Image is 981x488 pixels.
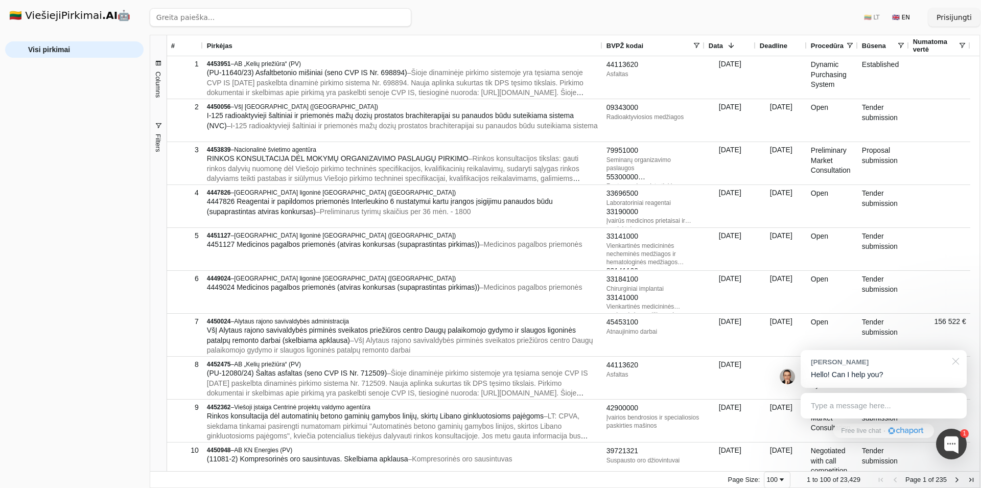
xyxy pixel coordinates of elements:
[606,303,700,311] div: Vienkartinės medicininės necheminės medžiagos ir hematologinės medžiagos
[606,207,700,217] div: 33190000
[154,72,162,98] span: Columns
[207,189,598,197] div: –
[606,189,700,199] div: 33696500
[858,443,909,485] div: Tender submission
[606,103,700,113] div: 09343000
[606,172,700,182] div: 55300000
[606,370,700,379] div: Asfaltas
[227,122,598,130] span: – I-125 radioaktyvieji šaltiniai ir priemonės mažų dozių prostatos brachiterapijai su panaudos bū...
[234,404,370,411] span: Viešoji įstaiga Centrinė projektų valdymo agentūra
[807,228,858,270] div: Open
[877,476,885,484] div: First Page
[923,476,926,483] span: 1
[606,146,700,156] div: 79951000
[807,400,858,442] div: Preliminary Market Consultation
[909,314,970,356] div: 156 522 €
[756,228,807,270] div: [DATE]
[207,275,231,282] span: 4449024
[606,156,700,172] div: Seminarų organizavimo paslaugos
[207,360,598,368] div: –
[811,42,844,50] span: Procedūra
[207,318,231,325] span: 4450024
[705,228,756,270] div: [DATE]
[913,38,958,53] span: Numatoma vertė
[606,328,700,336] div: Atnaujinimo darbai
[858,99,909,142] div: Tender submission
[705,357,756,399] div: [DATE]
[207,336,593,355] span: – VšĮ Alytaus rajono savivaldybės pirminės sveikatos priežiūros centro Daugų palaikomojo gydymo i...
[801,393,967,419] div: Type a message here...
[171,42,175,50] span: #
[807,185,858,227] div: Open
[606,413,700,430] div: Įvairios bendrosios ir specialiosios paskirties mašinos
[891,476,899,484] div: Previous Page
[207,68,583,117] span: – Šioje dinaminėje pirkimo sistemoje yra tęsiama senoje CVP IS [DATE] paskelbta dinaminė pirkimo ...
[207,404,231,411] span: 4452362
[234,318,349,325] span: Alytaus rajono savivaldybės administracija
[207,240,480,248] span: 4451127 Medicinos pagalbos priemonės (atviras konkursas (supaprastintas pirkimas))
[807,314,858,356] div: Open
[207,317,598,326] div: –
[207,60,231,67] span: 4453951
[207,111,574,130] span: I-125 radioaktyvieji šaltiniai ir priemonės mažų dozių prostatos brachiterapijai su panaudos būdu...
[883,426,885,436] div: ·
[171,185,199,200] div: 4
[207,103,231,110] span: 4450056
[756,400,807,442] div: [DATE]
[207,403,598,411] div: –
[606,446,700,456] div: 39721321
[766,476,778,483] div: 100
[171,314,199,329] div: 7
[812,476,818,483] span: to
[207,361,231,368] span: 4452475
[858,185,909,227] div: Tender submission
[756,185,807,227] div: [DATE]
[102,9,118,21] strong: .AI
[171,100,199,114] div: 2
[858,142,909,184] div: Proposal submission
[207,197,553,216] span: 4447826 Reagentai ir papildomos priemonės Interleukino 6 nustatymui kartu įrangos įsigijimu panau...
[756,142,807,184] div: [DATE]
[207,189,231,196] span: 4447826
[862,42,886,50] span: Būsena
[28,42,70,57] span: Visi pirkimai
[171,143,199,157] div: 3
[606,274,700,285] div: 33184100
[234,232,456,239] span: [GEOGRAPHIC_DATA] ligoninė [GEOGRAPHIC_DATA] ([GEOGRAPHIC_DATA])
[807,443,858,485] div: Negotiated with call competition
[606,60,700,70] div: 44113620
[207,446,598,454] div: –
[171,228,199,243] div: 5
[606,113,700,121] div: Radioaktyviosios medžiagos
[207,283,480,291] span: 4449024 Medicinos pagalbos priemonės (atviras konkursas (supaprastintas pirkimas))
[756,443,807,485] div: [DATE]
[953,476,961,484] div: Next Page
[207,231,598,240] div: –
[234,361,301,368] span: AB „Kelių priežiūra“ (PV)
[811,369,956,380] p: Hello! Can I help you?
[756,314,807,356] div: [DATE]
[760,42,787,50] span: Deadline
[807,99,858,142] div: Open
[606,70,700,78] div: Asfaltas
[606,217,700,225] div: Įvairūs medicinos prietaisai ir produktai
[606,266,700,276] div: 33141100
[606,199,700,207] div: Laboratoriniai reagentai
[606,182,700,190] div: Restoranų ir maisto tiekimo paslaugos
[841,426,881,436] span: Free live chat
[807,271,858,313] div: Open
[705,271,756,313] div: [DATE]
[705,400,756,442] div: [DATE]
[807,56,858,99] div: Dynamic Purchasing System
[833,424,933,438] a: Free live chat·
[905,476,921,483] span: Page
[207,42,232,50] span: Pirkėjas
[207,274,598,283] div: –
[606,293,700,303] div: 33141000
[705,185,756,227] div: [DATE]
[207,447,231,454] span: 4450948
[728,476,760,483] div: Page Size:
[840,476,860,483] span: 23,429
[606,225,700,235] div: 30200000
[780,369,795,384] img: Jonas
